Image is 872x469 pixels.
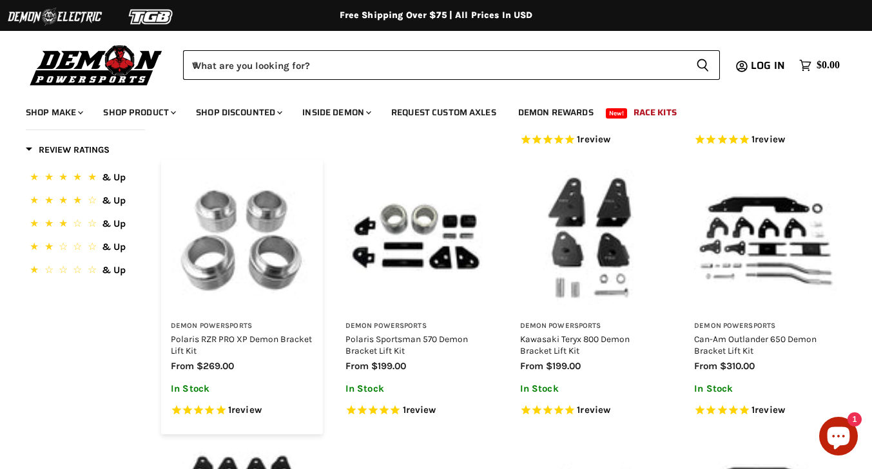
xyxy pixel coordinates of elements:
button: 3 Stars. [27,216,144,235]
span: & Up [102,218,126,229]
p: In Stock [520,383,663,394]
form: Product [183,50,720,80]
span: & Up [102,264,126,276]
span: review [755,133,785,145]
span: Rated 5.0 out of 5 stars 1 reviews [694,133,837,147]
span: New! [606,108,628,119]
a: Demon Rewards [509,99,603,126]
span: 1 reviews [577,133,610,145]
a: Polaris RZR PRO XP Demon Bracket Lift Kit [171,334,312,356]
span: Log in [751,57,785,73]
a: Race Kits [624,99,686,126]
ul: Main menu [16,94,837,126]
span: $0.00 [817,59,840,72]
span: $310.00 [720,360,755,372]
span: review [231,404,262,416]
button: 2 Stars. [27,239,144,258]
span: review [406,404,436,416]
span: Review Ratings [26,144,110,155]
p: In Stock [694,383,837,394]
span: $199.00 [371,360,406,372]
h3: Demon Powersports [520,321,663,331]
span: review [580,133,610,145]
h3: Demon Powersports [171,321,313,331]
inbox-online-store-chat: Shopify online store chat [815,417,862,459]
span: & Up [102,241,126,253]
button: 5 Stars. [27,169,144,188]
a: Shop Discounted [186,99,290,126]
span: review [580,404,610,416]
span: Rated 5.0 out of 5 stars 1 reviews [694,404,837,417]
img: Demon Electric Logo 2 [6,5,103,29]
a: Shop Make [16,99,91,126]
span: review [755,404,785,416]
a: Can-Am Outlander 650 Demon Bracket Lift Kit [694,334,817,356]
img: Kawasaki Teryx 800 Demon Bracket Lift Kit [520,169,663,312]
a: Kawasaki Teryx 800 Demon Bracket Lift Kit [520,334,630,356]
span: Rated 5.0 out of 5 stars 1 reviews [171,404,313,417]
span: from [345,360,369,372]
span: 1 reviews [403,404,436,416]
span: $269.00 [197,360,234,372]
img: Demon Powersports [26,42,167,88]
span: $199.00 [546,360,581,372]
a: Inside Demon [293,99,379,126]
button: Search [686,50,720,80]
span: & Up [102,171,126,183]
button: 4 Stars. [27,193,144,211]
img: TGB Logo 2 [103,5,200,29]
span: Rated 5.0 out of 5 stars 1 reviews [520,133,663,147]
img: Can-Am Outlander 650 Demon Bracket Lift Kit [694,169,837,312]
a: $0.00 [793,56,846,75]
span: from [520,360,543,372]
p: In Stock [345,383,488,394]
a: Shop Product [93,99,184,126]
a: Request Custom Axles [382,99,506,126]
h3: Demon Powersports [694,321,837,331]
button: Filter by Review Ratings [26,144,110,160]
span: 1 reviews [751,404,785,416]
p: In Stock [171,383,313,394]
span: 1 reviews [228,404,262,416]
img: Polaris RZR PRO XP Demon Bracket Lift Kit [171,169,313,312]
span: 1 reviews [751,133,785,145]
span: from [694,360,717,372]
span: & Up [102,195,126,206]
h3: Demon Powersports [345,321,488,331]
span: 1 reviews [577,404,610,416]
input: When autocomplete results are available use up and down arrows to review and enter to select [183,50,686,80]
span: from [171,360,194,372]
span: Rated 5.0 out of 5 stars 1 reviews [520,404,663,417]
a: Polaris Sportsman 570 Demon Bracket Lift Kit [345,334,468,356]
a: Log in [745,60,793,72]
img: Polaris Sportsman 570 Demon Bracket Lift Kit [345,169,488,312]
button: 1 Star. [27,262,144,281]
span: Rated 5.0 out of 5 stars 1 reviews [345,404,488,417]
